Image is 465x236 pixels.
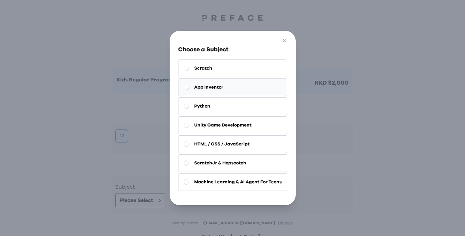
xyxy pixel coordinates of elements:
[194,141,250,147] span: HTML / CSS / JavaScript
[178,135,287,153] button: HTML / CSS / JavaScript
[194,65,212,72] span: Scratch
[178,97,287,115] button: Python
[178,78,287,96] button: App Inventor
[194,122,251,128] span: Unity Game Development
[178,173,287,191] button: Machine Learning & AI Agent For Teens
[178,154,287,172] button: ScratchJr & Hopscotch
[194,179,282,185] span: Machine Learning & AI Agent For Teens
[178,45,287,54] h3: Choose a Subject
[178,116,287,134] button: Unity Game Development
[194,160,246,166] span: ScratchJr & Hopscotch
[194,84,223,91] span: App Inventor
[194,103,210,110] span: Python
[178,59,287,77] button: Scratch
